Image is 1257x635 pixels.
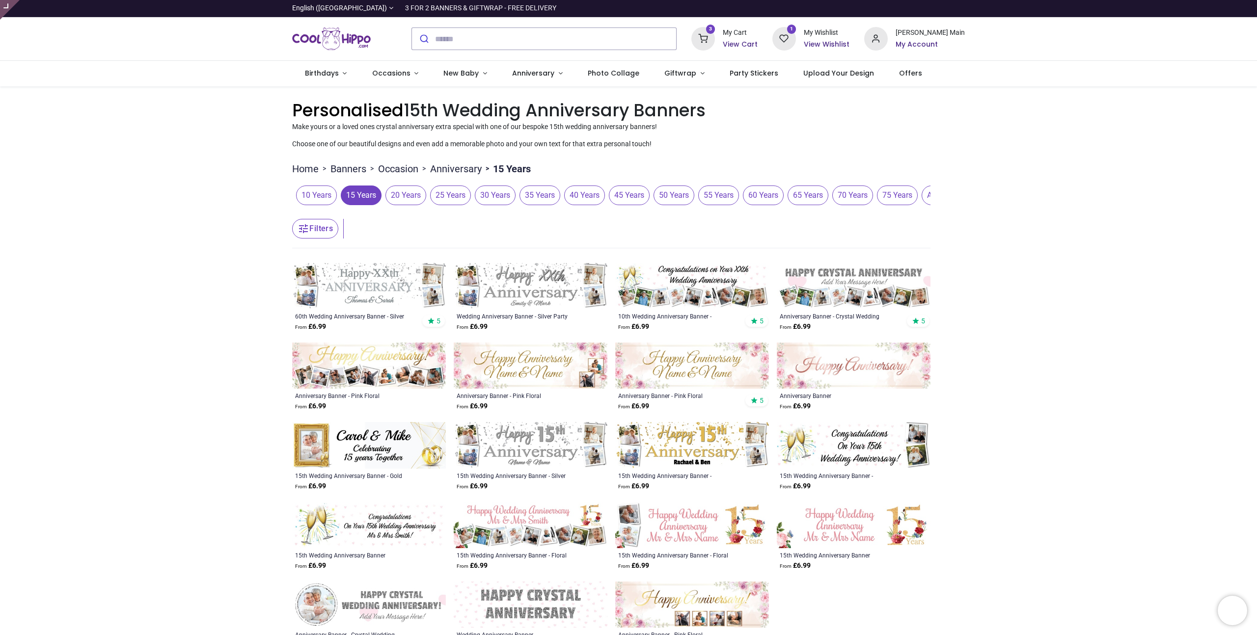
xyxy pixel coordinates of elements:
div: Anniversary Banner [780,392,898,399]
div: 10th Wedding Anniversary Banner - Champagne Design [618,312,737,320]
span: Anniversary [512,68,554,78]
span: Photo Collage [588,68,639,78]
sup: 3 [706,25,715,34]
span: New Baby [443,68,479,78]
strong: £ 6.99 [780,561,811,571]
a: View Wishlist [804,40,849,50]
img: Personalised Anniversary Banner - Pink Floral - 9 Photo Upload [292,343,446,389]
a: Birthdays [292,61,359,86]
button: 70 Years [828,185,873,205]
button: 40 Years [560,185,605,205]
li: 15 Years [482,162,531,176]
span: 5 [921,317,925,325]
img: Personalised 15th Wedding Anniversary Banner - Floral Design - 9 Photo Upload [454,502,607,548]
span: From [618,404,630,409]
span: From [780,324,792,330]
img: Happy Wedding Anniversary Banner - Crystal [454,582,607,628]
strong: £ 6.99 [295,401,326,411]
strong: £ 6.99 [457,481,488,491]
button: 15 Years [337,185,382,205]
button: 65 Years [784,185,828,205]
span: Giftwrap [664,68,696,78]
span: 75 Years [877,185,918,205]
span: Party Stickers [730,68,778,78]
strong: £ 6.99 [295,322,326,332]
a: New Baby [431,61,500,86]
img: Personalised 15th Wedding Anniversary Banner - Floral Design - 2 Photo Upload [615,502,769,548]
sup: 1 [787,25,796,34]
div: 15th Wedding Anniversary Banner - Silver Party Design [457,472,575,479]
img: Personalised Happy Anniversary Banner - Crystal Wedding - 9 Photo Upload [777,263,930,309]
a: Occasion [378,162,418,176]
span: Logo of Cool Hippo [292,25,371,53]
button: 55 Years [694,185,739,205]
div: 3 FOR 2 BANNERS & GIFTWRAP - FREE DELIVERY [405,3,556,13]
span: From [457,563,468,569]
span: From [457,404,468,409]
div: 15th Wedding Anniversary Banner - Champagne Design [780,472,898,479]
iframe: Customer reviews powered by Trustpilot [759,3,965,13]
span: 70 Years [832,185,873,205]
button: Filters [292,219,338,238]
a: 15th Wedding Anniversary Banner [780,551,898,559]
button: Any Year [918,185,963,205]
img: 15th Wedding Anniversary Banner - Floral Design [777,502,930,548]
a: Banners [330,162,366,176]
div: [PERSON_NAME] Main [896,28,965,38]
img: Personalised 15th Wedding Anniversary Banner - Celebration Design - Custom Text & 4 Photo Upload [615,422,769,468]
img: Personalised 60th Wedding Anniversary Banner - Silver Celebration Design - 4 Photo Upload [292,263,446,309]
a: 15th Wedding Anniversary Banner - Floral Design [457,551,575,559]
a: Wedding Anniversary Banner - Silver Party Design [457,312,575,320]
a: View Cart [723,40,758,50]
iframe: Brevo live chat [1218,596,1247,625]
span: > [319,164,330,174]
span: 5 [437,317,440,325]
span: 15 Years [341,185,382,205]
span: From [780,404,792,409]
span: From [295,484,307,489]
span: From [780,484,792,489]
button: 25 Years [426,185,471,205]
a: 3 [691,34,715,42]
span: Offers [899,68,922,78]
button: 50 Years [650,185,694,205]
span: Birthdays [305,68,339,78]
strong: £ 6.99 [457,401,488,411]
a: 15th Wedding Anniversary Banner - Celebration Design [618,472,737,479]
span: From [295,404,307,409]
a: Giftwrap [652,61,717,86]
div: My Cart [723,28,758,38]
span: From [457,324,468,330]
span: From [618,563,630,569]
button: Submit [412,28,435,50]
a: 60th Wedding Anniversary Banner - Silver Celebration Design [295,312,413,320]
strong: £ 6.99 [618,322,649,332]
button: 35 Years [516,185,560,205]
a: My Account [896,40,965,50]
img: Personalised Happy Anniversary Banner - Crystal Wedding - 1 Photo Upload [292,582,446,628]
span: From [618,484,630,489]
a: 15th Wedding Anniversary Banner - Gold Rings [295,472,413,479]
span: From [295,563,307,569]
img: Personalised 10th Wedding Anniversary Banner - Champagne Design - 9 Photo Upload [615,263,769,309]
a: English ([GEOGRAPHIC_DATA]) [292,3,393,13]
img: Personalised 15th Wedding Anniversary Banner - Champagne Design - 2 Photo Upload [777,422,930,468]
strong: £ 6.99 [618,401,649,411]
a: Anniversary Banner - Crystal Wedding [780,312,898,320]
h1: 15th Wedding Anniversary Banners [292,98,965,122]
strong: £ 6.99 [295,561,326,571]
span: 65 Years [788,185,828,205]
div: Anniversary Banner - Pink Floral [618,392,737,399]
span: 55 Years [698,185,739,205]
span: 25 Years [430,185,471,205]
a: 15th Wedding Anniversary Banner [295,551,413,559]
strong: £ 6.99 [780,481,811,491]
